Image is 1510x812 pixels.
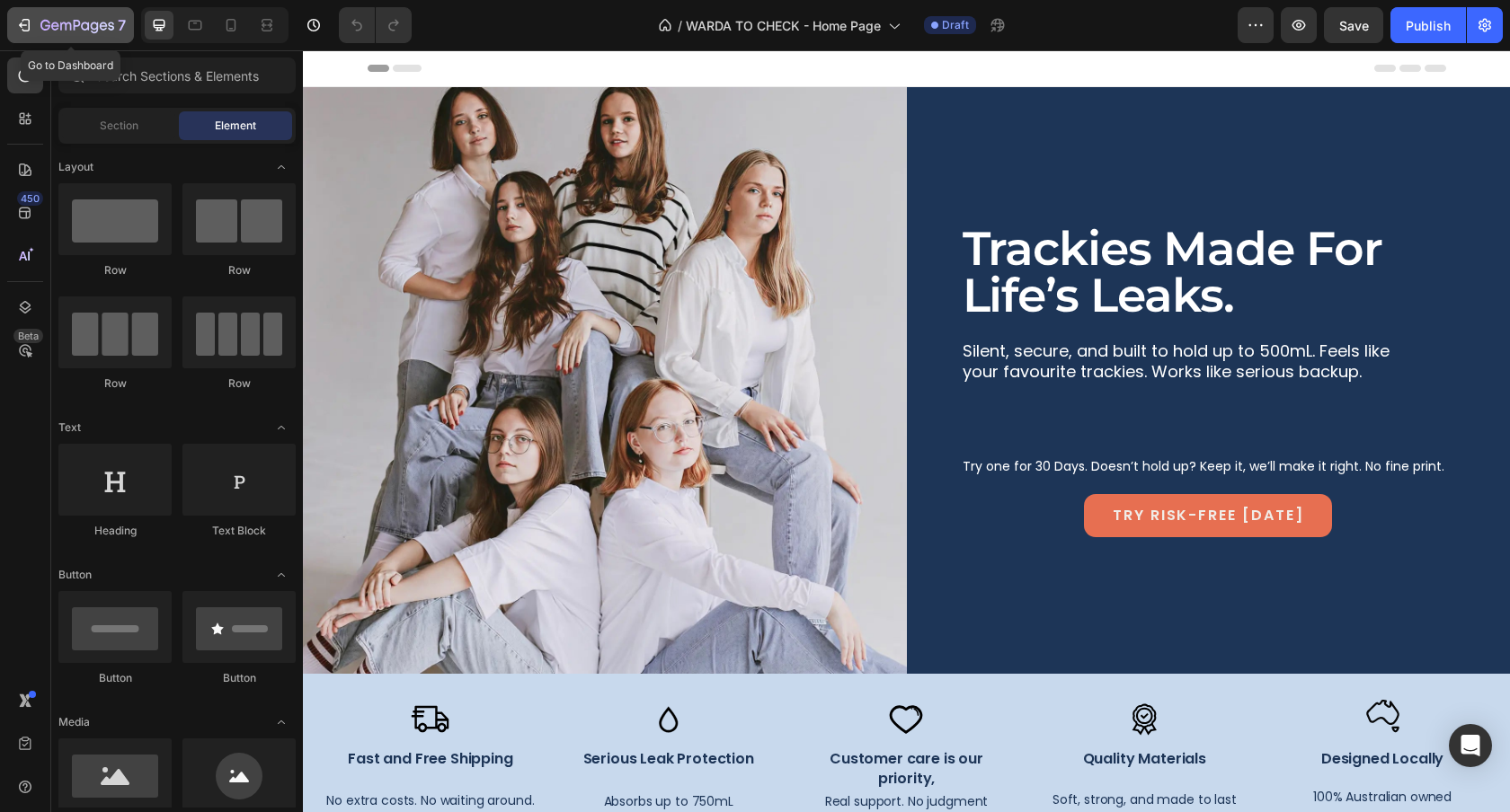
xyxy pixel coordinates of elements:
div: Heading [58,523,172,539]
p: 100% Australian owned [975,738,1184,756]
img: gempages_580925231405728264-39c6a4c0-9617-43b9-95b9-39dde80180c4.svg [584,649,623,690]
div: Text Block [182,523,296,539]
span: Media [58,714,90,730]
p: Try one for 30 Days. Doesn’t hold up? Keep it, we’ll make it right. No fine print. [660,408,1152,424]
button: Save [1324,7,1383,43]
img: gempages_580925231405728264-e0e8472b-4056-497b-b7cd-b88f24af16f3.svg [346,649,385,690]
div: Keywords by Traffic [199,106,303,118]
span: Toggle open [267,708,296,737]
span: Button [58,567,92,583]
p: Soft, strong, and made to last [737,741,946,759]
img: tab_domain_overview_orange.svg [49,104,63,119]
a: TRY RISK-FREE [DATE] [781,444,1029,487]
img: gempages_580925231405728264-b66ad0bd-ff08-4f59-b914-f3fb45bd1b85.svg [1061,649,1099,690]
input: Search Sections & Elements [58,57,296,93]
p: Silent, secure, and built to hold up to 500mL. Feels like your favourite trackies. Works like ser... [660,290,1089,332]
div: Open Intercom Messenger [1449,724,1492,767]
iframe: Design area [303,50,1510,812]
span: Text [58,419,81,436]
div: 450 [17,191,43,206]
div: Button [182,670,296,686]
p: Quality Materials [737,699,946,719]
button: Publish [1390,7,1466,43]
span: Layout [58,159,93,175]
p: Serious Leak Protection [262,699,470,719]
p: Designed Locally [975,699,1184,719]
div: Row [182,375,296,392]
p: Absorbs up to 750mL [262,743,470,761]
p: 7 [118,14,126,36]
img: website_grey.svg [29,47,43,61]
div: Domain Overview [68,106,161,118]
span: Element [215,118,256,134]
div: Row [58,375,172,392]
span: Draft [942,17,969,33]
span: Toggle open [267,153,296,181]
img: tab_keywords_by_traffic_grey.svg [179,104,193,119]
p: No extra costs. No waiting around. [23,742,232,760]
img: gempages_580925231405728264-dbfa464e-ddb8-4a05-a449-f082e12cad63.svg [108,649,147,690]
span: Section [100,118,138,134]
p: TRY RISK-FREE [DATE] [810,456,1000,473]
img: logo_orange.svg [29,29,43,43]
h2: trackies made for life’s leaks. [658,173,1154,270]
div: Row [58,262,172,278]
button: 7 [7,7,134,43]
p: Customer care is our priority, [500,699,708,739]
div: Beta [13,329,43,343]
span: Toggle open [267,413,296,442]
div: Undo/Redo [339,7,412,43]
p: Fast and Free Shipping [23,699,232,719]
span: Save [1339,18,1369,33]
div: Row [182,262,296,278]
div: Button [58,670,172,686]
span: Toggle open [267,560,296,589]
img: gempages_580925231405728264-93ef020a-7eb2-4157-9a9c-354b222f8659.svg [822,649,861,690]
p: Real support. No judgment [500,743,708,761]
span: WARDA TO CHECK - Home Page [686,16,881,35]
div: Domain: [DOMAIN_NAME] [47,47,198,61]
div: v 4.0.25 [50,29,88,43]
span: / [678,16,682,35]
div: Publish [1406,16,1451,35]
